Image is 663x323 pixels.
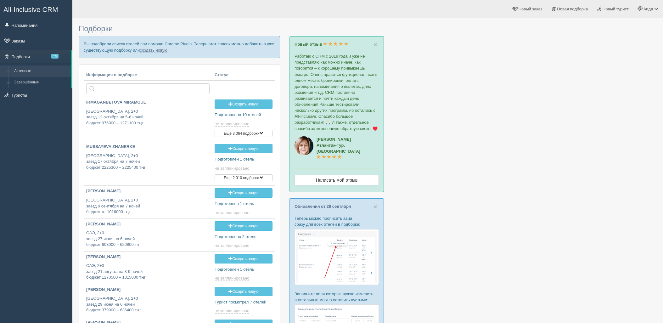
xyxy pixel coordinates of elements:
a: Новый отзыв [295,42,348,47]
th: Информация о подборке [84,70,212,81]
span: All-Inclusive CRM [3,6,58,14]
span: Новая подборка [557,7,588,11]
span: не запланировано [215,122,249,127]
p: [GEOGRAPHIC_DATA], 2+0 заезд 29 июня на 6 ночей бюджет 379900 – 636400 тңг [86,296,210,313]
a: не запланировано [215,309,250,314]
a: [PERSON_NAME] [GEOGRAPHIC_DATA], 2+0заезд 9 сентября на 7 ночейбюджет от 1016000 тңг [84,186,212,218]
span: Подборки [79,24,113,33]
p: IRMAGANBETOVA MIRAMGUL [86,99,210,105]
p: [PERSON_NAME] [86,287,210,293]
a: [PERSON_NAME] [GEOGRAPHIC_DATA], 2+0заезд 29 июня на 6 ночейбюджет 379900 – 636400 тңг [84,284,212,316]
span: Аида [643,7,653,11]
span: не запланировано [215,276,249,281]
a: Завершённые [11,77,71,88]
p: [PERSON_NAME] [86,221,210,227]
a: [PERSON_NAME] ОАЭ, 2+0заезд 27 июля на 6 ночейбюджет 603000 – 620800 тңг [84,219,212,251]
span: Новый заказ [519,7,542,11]
button: Close [374,41,377,48]
a: IRMAGANBETOVA MIRAMGUL [GEOGRAPHIC_DATA], 2+0заезд 12 октября на 5-6 ночейбюджет 976900 – 1271100... [84,97,212,131]
a: не запланировано [215,243,250,248]
a: All-Inclusive CRM [0,0,72,18]
p: [GEOGRAPHIC_DATA], 2+0 заезд 12 октября на 5-6 ночей бюджет 976900 – 1271100 тңг [86,109,210,126]
a: Создать новую [215,287,273,296]
span: не запланировано [215,210,249,215]
a: не запланировано [215,166,250,171]
p: Работаю с CRM с 2019 года и уже не представляю как можно иначе, как говорится – к хорошему привык... [295,53,379,131]
a: Обновления от 28 сентября [295,204,351,209]
button: Close [374,203,377,210]
input: Поиск по стране или туристу [86,83,210,94]
span: не запланировано [215,309,249,314]
a: Написать мой отзыв [295,175,379,185]
p: ОАЭ, 2+0 заезд 21 августа на 8-9 ночей бюджет 1270500 – 1315000 тңг [86,263,210,280]
p: Подготовлено 2 отеля [215,234,273,240]
a: не запланировано [215,276,250,281]
span: не запланировано [215,243,249,248]
a: не запланировано [215,122,250,127]
span: не запланировано [215,166,249,171]
p: [GEOGRAPHIC_DATA], 2+0 заезд 17 октября на 7 ночей бюджет 2225300 – 2225400 тңг [86,153,210,171]
span: Новый турист [603,7,629,11]
button: Ещё 2 010 подборок [215,174,273,181]
a: MUSSAYEVA ZHANERKE [GEOGRAPHIC_DATA], 2+0заезд 17 октября на 7 ночейбюджет 2225300 – 2225400 тңг [84,141,212,176]
a: создать новую [140,48,167,53]
a: Создать новую [215,99,273,109]
p: Заполните поля которые нужно изменить, а остальные можно оставить пустыми: [295,291,379,303]
p: Вы подобрали список отелей при помощи Chrome Plugin. Теперь этот список можно добавить в уже суще... [79,36,280,58]
p: Турист посмотрел 7 отелей [215,299,273,305]
p: [PERSON_NAME] [86,188,210,194]
a: Активные [11,65,71,77]
button: Ещё 3 064 подборки [215,130,273,137]
img: aicrm_2143.jpg [295,136,313,155]
th: Статус [212,70,275,81]
p: Теперь можно прописать авиа сразу для всех отелей в подборке: [295,215,379,227]
a: Создать новую [215,254,273,263]
img: %D0%BF%D0%BE%D0%B4%D0%B1%D0%BE%D1%80%D0%BA%D0%B0-%D0%B0%D0%B2%D0%B8%D0%B0-1-%D1%81%D1%80%D0%BC-%D... [295,229,379,285]
a: Создать новую [215,188,273,198]
p: Подготовлен 1 отель [215,201,273,207]
a: Создать новую [215,221,273,231]
p: Подготовлено 10 отелей [215,112,273,118]
p: Подготовлен 1 отель [215,267,273,273]
a: не запланировано [215,210,250,215]
p: ОАЭ, 2+0 заезд 27 июля на 6 ночей бюджет 603000 – 620800 тңг [86,230,210,248]
a: [PERSON_NAME] ОАЭ, 2+0заезд 21 августа на 8-9 ночейбюджет 1270500 – 1315000 тңг [84,252,212,283]
span: × [374,203,377,210]
a: [PERSON_NAME]Атлантик-Тур, [GEOGRAPHIC_DATA] [317,137,360,160]
p: Подготовлен 1 отель [215,156,273,162]
span: × [374,41,377,48]
p: [GEOGRAPHIC_DATA], 2+0 заезд 9 сентября на 7 ночей бюджет от 1016000 тңг [86,197,210,215]
p: MUSSAYEVA ZHANERKE [86,144,210,150]
p: [PERSON_NAME] [86,254,210,260]
span: 19 [51,54,59,59]
a: Создать новую [215,144,273,153]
